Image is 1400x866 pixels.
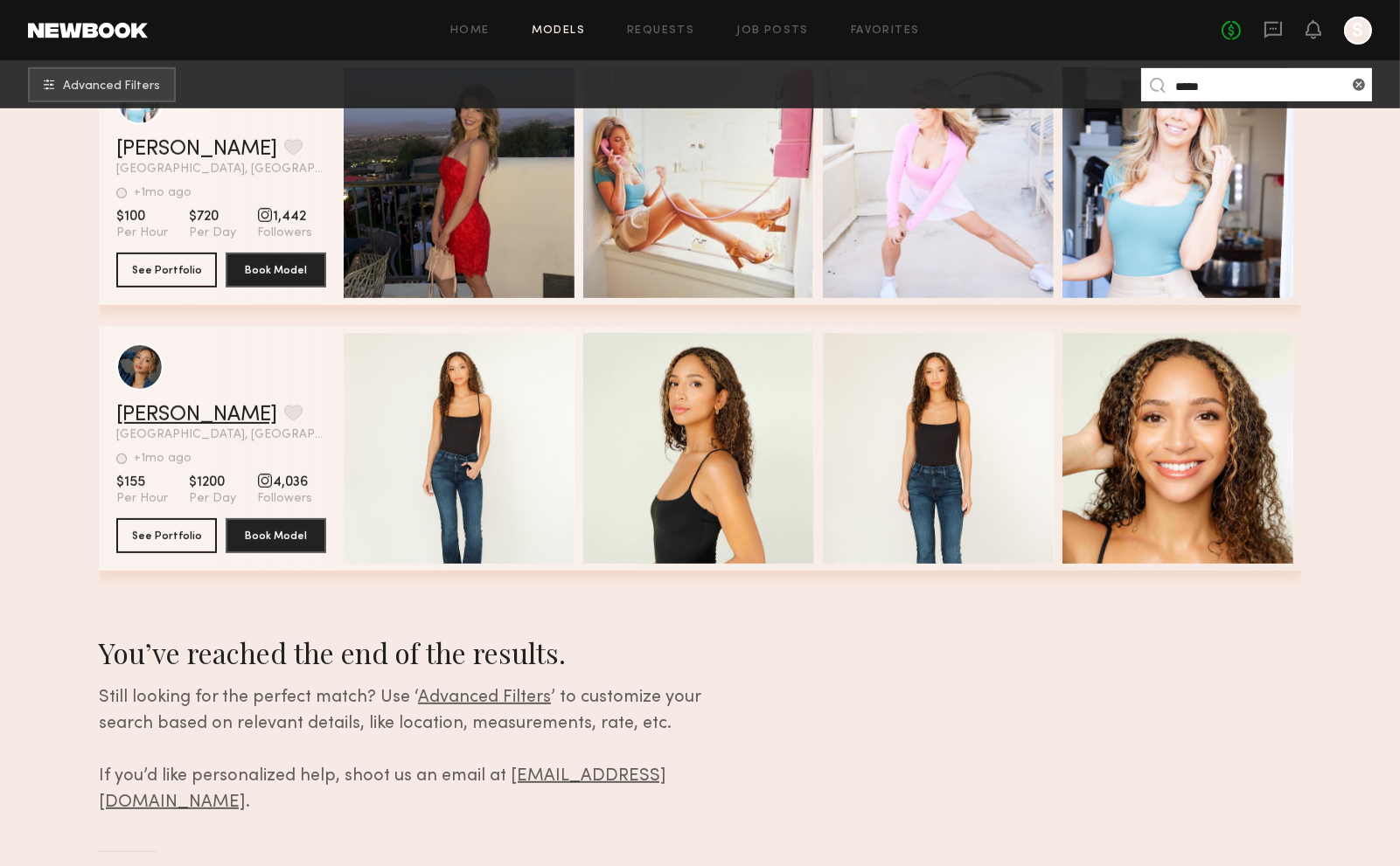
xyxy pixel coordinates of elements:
div: +1mo ago [134,453,192,465]
span: Followers [257,225,312,241]
a: Models [532,25,585,37]
div: Still looking for the perfect match? Use ‘ ’ to customize your search based on relevant details, ... [99,685,757,816]
span: Per Day [189,225,236,241]
span: $100 [116,208,168,225]
a: [PERSON_NAME] [116,405,277,426]
span: Per Hour [116,225,168,241]
button: See Portfolio [116,518,217,553]
span: Per Hour [116,491,168,507]
div: +1mo ago [134,187,192,199]
a: Home [450,25,490,37]
span: [GEOGRAPHIC_DATA], [GEOGRAPHIC_DATA] [116,429,326,441]
span: $155 [116,474,168,491]
span: $1200 [189,474,236,491]
span: 4,036 [257,474,312,491]
a: Requests [627,25,694,37]
span: [GEOGRAPHIC_DATA], [GEOGRAPHIC_DATA] [116,163,326,176]
span: Advanced Filters [418,689,551,706]
div: You’ve reached the end of the results. [99,634,757,671]
span: Per Day [189,491,236,507]
button: See Portfolio [116,253,217,288]
button: Book Model [226,253,326,288]
span: $720 [189,208,236,225]
span: 1,442 [257,208,312,225]
a: [PERSON_NAME] [116,139,277,160]
button: Book Model [226,518,326,553]
span: Advanced Filters [63,80,160,93]
a: S [1344,17,1372,45]
a: Favorites [851,25,920,37]
button: Advanced Filters [28,67,176,102]
span: Followers [257,491,312,507]
a: Job Posts [736,25,809,37]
